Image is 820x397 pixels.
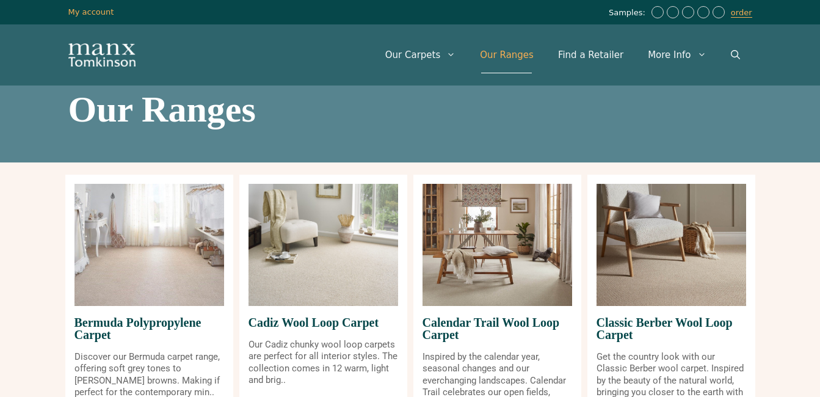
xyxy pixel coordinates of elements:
a: Open Search Bar [719,37,752,73]
h1: Our Ranges [68,91,752,128]
span: Cadiz Wool Loop Carpet [249,306,398,339]
img: Bermuda Polypropylene Carpet [74,184,224,306]
a: My account [68,7,114,16]
a: Our Ranges [468,37,546,73]
a: Our Carpets [373,37,468,73]
nav: Primary [373,37,752,73]
span: Samples: [609,8,648,18]
span: Bermuda Polypropylene Carpet [74,306,224,351]
p: Our Cadiz chunky wool loop carpets are perfect for all interior styles. The collection comes in 1... [249,339,398,387]
span: Calendar Trail Wool Loop Carpet [423,306,572,351]
img: Manx Tomkinson [68,43,136,67]
a: order [731,8,752,18]
img: Cadiz Wool Loop Carpet [249,184,398,306]
a: More Info [636,37,718,73]
img: Calendar Trail Wool Loop Carpet [423,184,572,306]
a: Find a Retailer [546,37,636,73]
span: Classic Berber Wool Loop Carpet [597,306,746,351]
img: Classic Berber Wool Loop Carpet [597,184,746,306]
